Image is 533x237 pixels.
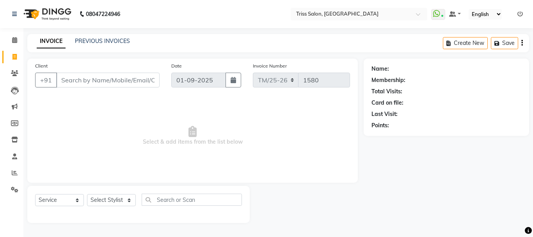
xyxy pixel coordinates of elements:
[371,76,405,84] div: Membership:
[371,99,403,107] div: Card on file:
[86,3,120,25] b: 08047224946
[371,110,398,118] div: Last Visit:
[37,34,66,48] a: INVOICE
[35,62,48,69] label: Client
[371,121,389,130] div: Points:
[20,3,73,25] img: logo
[56,73,160,87] input: Search by Name/Mobile/Email/Code
[75,37,130,45] a: PREVIOUS INVOICES
[253,62,287,69] label: Invoice Number
[35,73,57,87] button: +91
[491,37,518,49] button: Save
[371,87,402,96] div: Total Visits:
[371,65,389,73] div: Name:
[443,37,488,49] button: Create New
[35,97,350,175] span: Select & add items from the list below
[142,194,242,206] input: Search or Scan
[171,62,182,69] label: Date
